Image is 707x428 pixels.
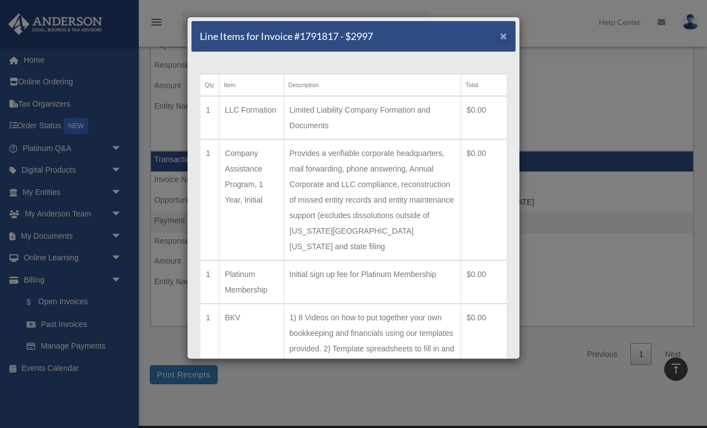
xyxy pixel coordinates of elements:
[200,96,219,139] td: 1
[461,74,507,97] th: Total
[461,260,507,304] td: $0.00
[284,304,461,409] td: 1) 8 Videos on how to put together your own bookkeeping and financials using our templates provid...
[219,260,284,304] td: Platinum Membership
[200,304,219,409] td: 1
[461,139,507,260] td: $0.00
[219,304,284,409] td: BKV
[200,260,219,304] td: 1
[200,139,219,260] td: 1
[461,96,507,139] td: $0.00
[461,304,507,409] td: $0.00
[284,96,461,139] td: Limited Liability Company Formation and Documents
[284,74,461,97] th: Description
[500,29,507,42] span: ×
[284,139,461,260] td: Provides a verifiable corporate headquarters, mail forwarding, phone answering, Annual Corporate ...
[200,74,219,97] th: Qty
[219,74,284,97] th: Item
[500,30,507,42] button: Close
[200,29,373,43] h5: Line Items for Invoice #1791817 - $2997
[284,260,461,304] td: Initial sign up fee for Platinum Membership
[219,139,284,260] td: Company Assistance Program, 1 Year, Initial
[219,96,284,139] td: LLC Formation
